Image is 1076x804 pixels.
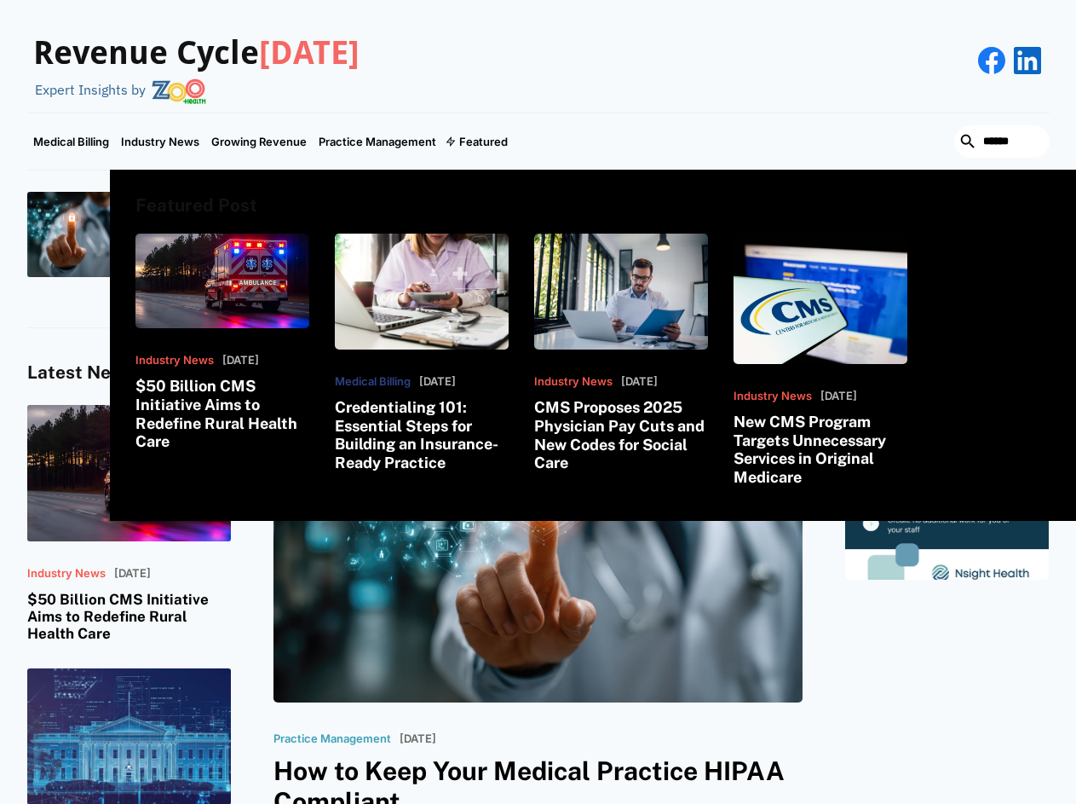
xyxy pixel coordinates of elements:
[135,234,309,451] a: Industry News[DATE]$50 Billion CMS Initiative Aims to Redefine Rural Health Care
[459,135,508,148] div: Featured
[115,113,205,170] a: Industry News
[734,413,907,486] h3: New CMS Program Targets Unnecessary Services in Original Medicare
[205,113,313,170] a: Growing Revenue
[335,375,411,389] p: Medical Billing
[27,405,231,643] a: Industry News[DATE]$50 Billion CMS Initiative Aims to Redefine Rural Health Care
[335,398,509,471] h3: Credentialing 101: Essential Steps for Building an Insurance-Ready Practice
[114,567,151,581] p: [DATE]
[734,390,812,403] p: Industry News
[35,82,146,98] div: Expert Insights by
[419,375,456,389] p: [DATE]
[820,390,857,403] p: [DATE]
[27,567,106,581] p: Industry News
[27,362,231,384] h4: Latest News
[400,732,436,746] p: [DATE]
[135,377,309,450] h3: $50 Billion CMS Initiative Aims to Redefine Rural Health Care
[273,732,391,746] p: Practice Management
[734,234,907,487] a: Industry News[DATE]New CMS Program Targets Unnecessary Services in Original Medicare
[534,234,708,472] a: Industry News[DATE]CMS Proposes 2025 Physician Pay Cuts and New Codes for Social Care
[222,354,259,367] p: [DATE]
[33,34,360,73] h3: Revenue Cycle
[534,398,708,471] h3: CMS Proposes 2025 Physician Pay Cuts and New Codes for Social Care
[534,375,613,389] p: Industry News
[27,17,360,104] a: Revenue Cycle[DATE]Expert Insights by
[27,591,231,643] h3: $50 Billion CMS Initiative Aims to Redefine Rural Health Care
[335,234,509,472] a: Medical Billing[DATE]Credentialing 101: Essential Steps for Building an Insurance-Ready Practice
[135,354,214,367] p: Industry News
[259,34,360,72] span: [DATE]
[27,192,264,277] a: Practice ManagementHow to Keep Your Medical Practice HIPAA Compliant
[313,113,442,170] a: Practice Management
[442,113,514,170] div: Featured
[621,375,658,389] p: [DATE]
[27,113,115,170] a: Medical Billing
